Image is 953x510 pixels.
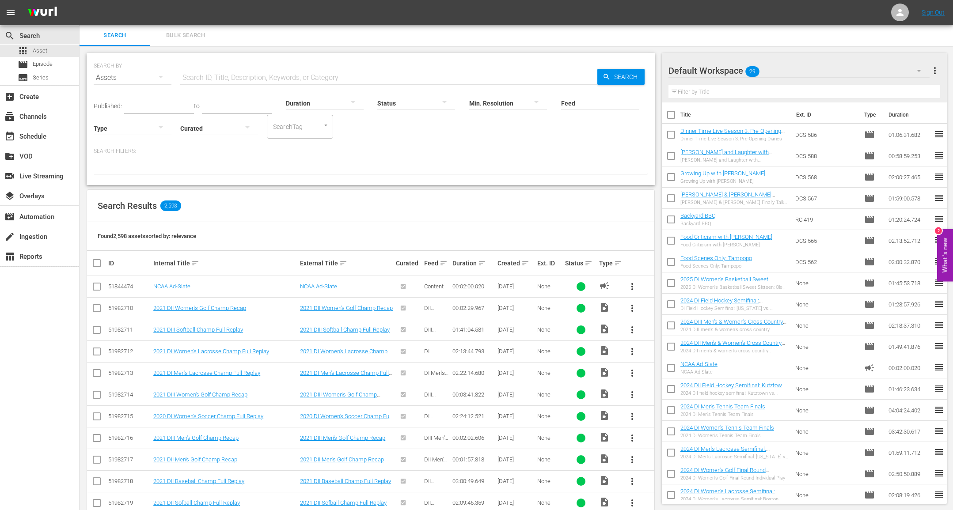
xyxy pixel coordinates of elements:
span: more_vert [627,411,638,422]
span: more_vert [627,389,638,400]
div: [DATE] [497,499,534,506]
span: more_vert [627,303,638,314]
div: 02:24:12.521 [452,413,495,419]
span: reorder [934,235,944,246]
a: 2021 DII Men's Golf Champ Recap [153,456,237,463]
td: DCS 567 [792,188,861,209]
a: Food Criticism with [PERSON_NAME] [680,234,772,240]
div: 2024 DI Women's Lacrosse Semifinal: Boston College vs Syracuse [680,496,788,502]
span: more_vert [627,346,638,357]
span: Episode [864,320,875,331]
div: Duration [452,258,495,268]
div: 02:09:46.359 [452,499,495,506]
span: Found 2,598 assets sorted by: relevance [98,233,196,239]
span: sort [339,259,347,267]
div: 2024 DII field hockey semifinal: Kutztown vs. Shippensburg full replay [680,390,788,396]
div: 02:22:14.680 [452,370,495,376]
a: 2021 DII Men's Golf Champ Recap [300,456,384,463]
span: reorder [934,404,944,415]
a: 2021 DIII Softball Champ Full Replay [153,326,243,333]
a: NCAA Ad-Slate [680,361,718,367]
td: 01:28:57.926 [885,294,934,315]
td: 00:02:00.020 [885,357,934,378]
td: 01:49:41.876 [885,336,934,357]
span: reorder [934,341,944,351]
div: Status [565,258,596,268]
button: Open Feedback Widget [937,229,953,281]
a: 2024 DI Field Hockey Semifinal: [US_STATE] vs. Northwestern [680,297,763,310]
span: Video [599,302,610,313]
td: 02:00:27.465 [885,166,934,188]
span: reorder [934,150,944,161]
div: [DATE] [497,283,534,290]
a: [PERSON_NAME] and Laughter with [PERSON_NAME] [680,149,772,162]
div: 2024 DIII men's & women's cross country championship: full replay [680,327,788,332]
a: 2021 DIII Softball Champ Full Replay [300,326,390,333]
div: 2024 DI Men's Lacrosse Semifinal: [US_STATE] vs [US_STATE] [680,454,788,460]
div: 2024 DI Women's Tennis Team Finals [680,433,774,438]
span: Series [33,73,49,82]
span: reorder [934,277,944,288]
span: Episode [864,468,875,479]
span: Schedule [4,131,15,142]
div: None [537,305,563,311]
a: Backyard BBQ [680,212,716,219]
div: 01:41:04.581 [452,326,495,333]
a: 2021 DI Women's Lacrosse Champ Full Replay [300,348,391,361]
div: 51982714 [108,391,151,398]
span: reorder [934,214,944,224]
div: 51982717 [108,456,151,463]
span: DII Men's Golf [424,456,447,469]
span: Overlays [4,191,15,201]
div: [DATE] [497,370,534,376]
span: DI Women's Soccer [424,413,447,433]
div: None [537,326,563,333]
td: None [792,400,861,421]
span: Video [599,410,610,421]
td: None [792,272,861,294]
a: 2021 DII Women's Golf Champ Recap [300,305,393,311]
span: Episode [864,151,875,161]
span: reorder [934,320,944,330]
a: 2021 DI Men's Lacrosse Champ Full Replay [300,370,392,383]
div: 00:03:41.822 [452,391,495,398]
td: None [792,463,861,484]
span: sort [521,259,529,267]
span: Bulk Search [156,30,216,41]
td: DCS 562 [792,251,861,272]
span: DII Baseball [424,478,446,491]
a: 2021 DIII Women's Golf Champ Recap [300,391,380,404]
span: Episode [864,341,875,352]
span: DI Women's Lacrosse [424,348,448,368]
a: [PERSON_NAME] & [PERSON_NAME] Finally Talk About The Bear: Season 1 [680,191,775,204]
td: 02:13:52.712 [885,230,934,251]
div: Food Criticism with [PERSON_NAME] [680,242,772,248]
div: 00:02:00.020 [452,283,495,290]
th: Type [859,102,883,127]
th: Duration [883,102,936,127]
div: [PERSON_NAME] & [PERSON_NAME] Finally Talk About The Bear: Season 1 [680,200,788,205]
span: Episode [864,193,875,204]
span: reorder [934,256,944,267]
a: 2021 DIII Men's Golf Champ Recap [300,434,385,441]
a: 2024 DII Men's & Women's Cross Country Championship [680,340,785,353]
button: Open [322,121,330,129]
div: 2024 DII men's & women's cross country championship: full replay [680,348,788,354]
span: Episode [864,278,875,288]
span: VOD [4,151,15,162]
td: None [792,336,861,357]
span: sort [614,259,622,267]
a: 2021 DII Baseball Champ Full Replay [153,478,244,484]
span: Video [599,453,610,464]
a: 2024 DI Men's Tennis Team Finals [680,403,765,410]
span: Episode [18,59,28,70]
div: Created [497,258,534,268]
div: None [537,478,563,484]
span: reorder [934,298,944,309]
span: Search [4,30,15,41]
a: 2021 DII Sofball Champ Full Replay [300,499,387,506]
span: sort [585,259,592,267]
a: NCAA Ad-Slate [153,283,190,290]
button: more_vert [622,341,643,362]
div: 2024 DI Men's Tennis Team Finals [680,412,765,417]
